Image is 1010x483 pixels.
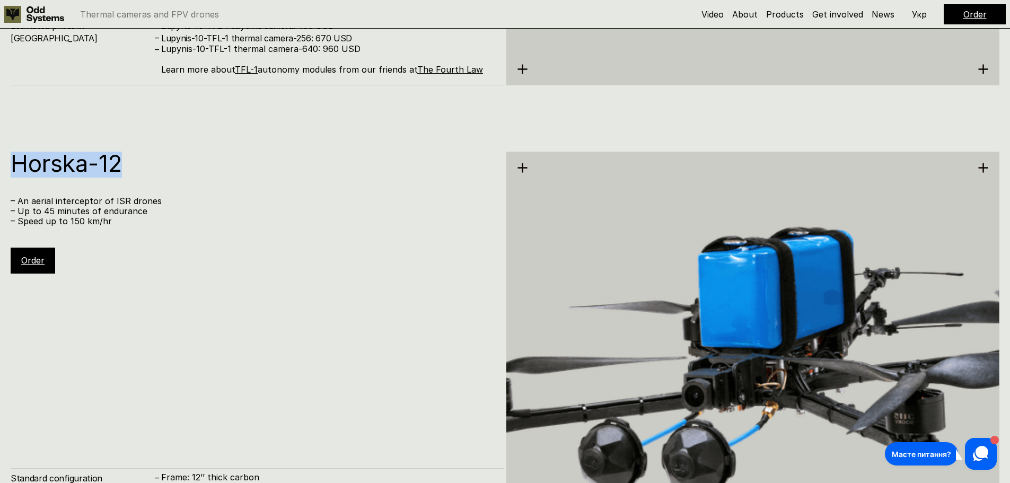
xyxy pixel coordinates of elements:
[963,9,987,20] a: Order
[161,44,494,75] p: Lupynis-10-TFL-1 thermal camera-640: 960 USD Learn more about autonomy modules from our friends at
[21,255,45,266] a: Order
[701,9,724,20] a: Video
[11,216,494,226] p: – Speed up to 150 km/hr
[11,206,494,216] p: – Up to 45 minutes of endurance
[161,32,494,44] h4: Lupynis-10-TFL-1 thermal camera-256: 670 USD
[882,435,999,472] iframe: HelpCrunch
[732,9,758,20] a: About
[11,196,494,206] p: – An aerial interceptor of ISR drones
[11,20,154,44] h4: Estimated prices in [GEOGRAPHIC_DATA]
[766,9,804,20] a: Products
[161,472,494,482] p: Frame: 12’’ thick carbon
[812,9,863,20] a: Get involved
[11,152,494,175] h1: Horska-12
[912,10,927,19] p: Укр
[872,9,894,20] a: News
[235,64,258,75] a: TFL-1
[417,64,483,75] a: The Fourth Law
[80,10,219,19] p: Thermal cameras and FPV drones
[155,32,159,43] h4: –
[155,43,159,55] h4: –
